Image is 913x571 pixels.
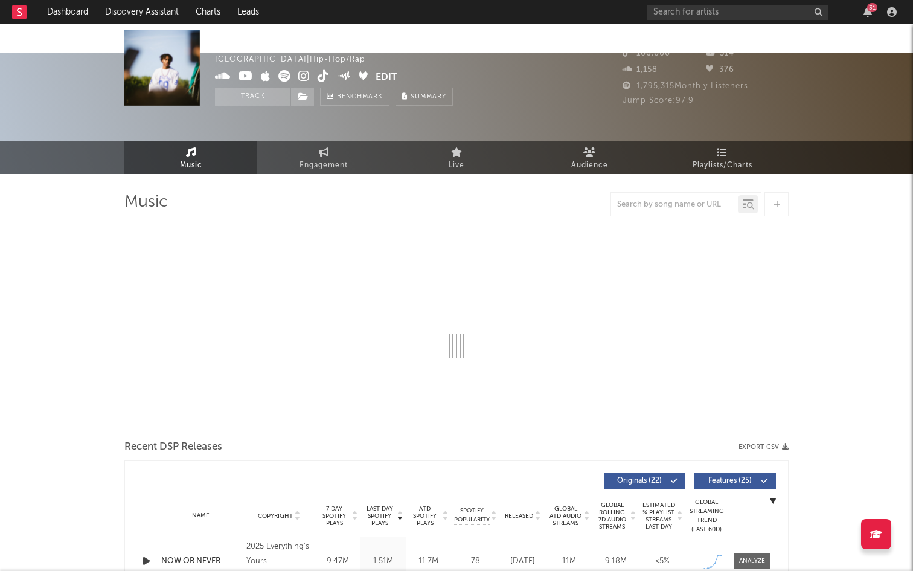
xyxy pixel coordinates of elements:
span: Engagement [300,158,348,173]
div: 11.7M [409,555,448,567]
div: Global Streaming Trend (Last 60D) [688,498,725,534]
button: Originals(22) [604,473,685,489]
button: Summary [396,88,453,106]
span: Audience [571,158,608,173]
a: Music [124,141,257,174]
span: Music [180,158,202,173]
input: Search for artists [647,5,828,20]
div: 1.51M [364,555,403,567]
span: 1,795,315 Monthly Listeners [623,82,748,90]
span: Last Day Spotify Plays [364,505,396,527]
span: 514 [706,50,734,57]
div: [DATE] [502,555,543,567]
span: Live [449,158,464,173]
button: Edit [376,70,397,85]
span: Spotify Popularity [454,506,490,524]
span: Jump Score: 97.9 [623,97,694,105]
div: 9.47M [318,555,357,567]
span: ATD Spotify Plays [409,505,441,527]
input: Search by song name or URL [611,200,738,210]
a: Audience [523,141,656,174]
span: 376 [706,66,734,74]
span: 1,158 [623,66,658,74]
span: Copyright [258,512,293,520]
span: 106,000 [623,50,670,57]
span: Released [505,512,533,520]
div: <5% [642,555,682,567]
div: 9.18M [595,555,636,567]
span: Benchmark [337,90,383,105]
span: Features ( 25 ) [702,477,758,485]
button: Export CSV [738,444,789,451]
a: Engagement [257,141,390,174]
span: Estimated % Playlist Streams Last Day [642,502,675,531]
button: Features(25) [694,473,776,489]
span: Global Rolling 7D Audio Streams [595,502,629,531]
span: Recent DSP Releases [124,440,222,454]
div: 31 [867,3,877,12]
button: Track [215,88,290,106]
a: Live [390,141,523,174]
span: 7 Day Spotify Plays [318,505,350,527]
a: Benchmark [320,88,389,106]
span: Playlists/Charts [693,158,752,173]
a: NOW OR NEVER [161,555,240,567]
span: Summary [411,94,446,100]
span: Global ATD Audio Streams [549,505,582,527]
button: 31 [863,7,872,17]
div: 11M [549,555,589,567]
div: Name [161,511,240,520]
span: Originals ( 22 ) [612,477,667,485]
a: Playlists/Charts [656,141,789,174]
div: [GEOGRAPHIC_DATA] | Hip-Hop/Rap [215,53,379,67]
div: 78 [454,555,496,567]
